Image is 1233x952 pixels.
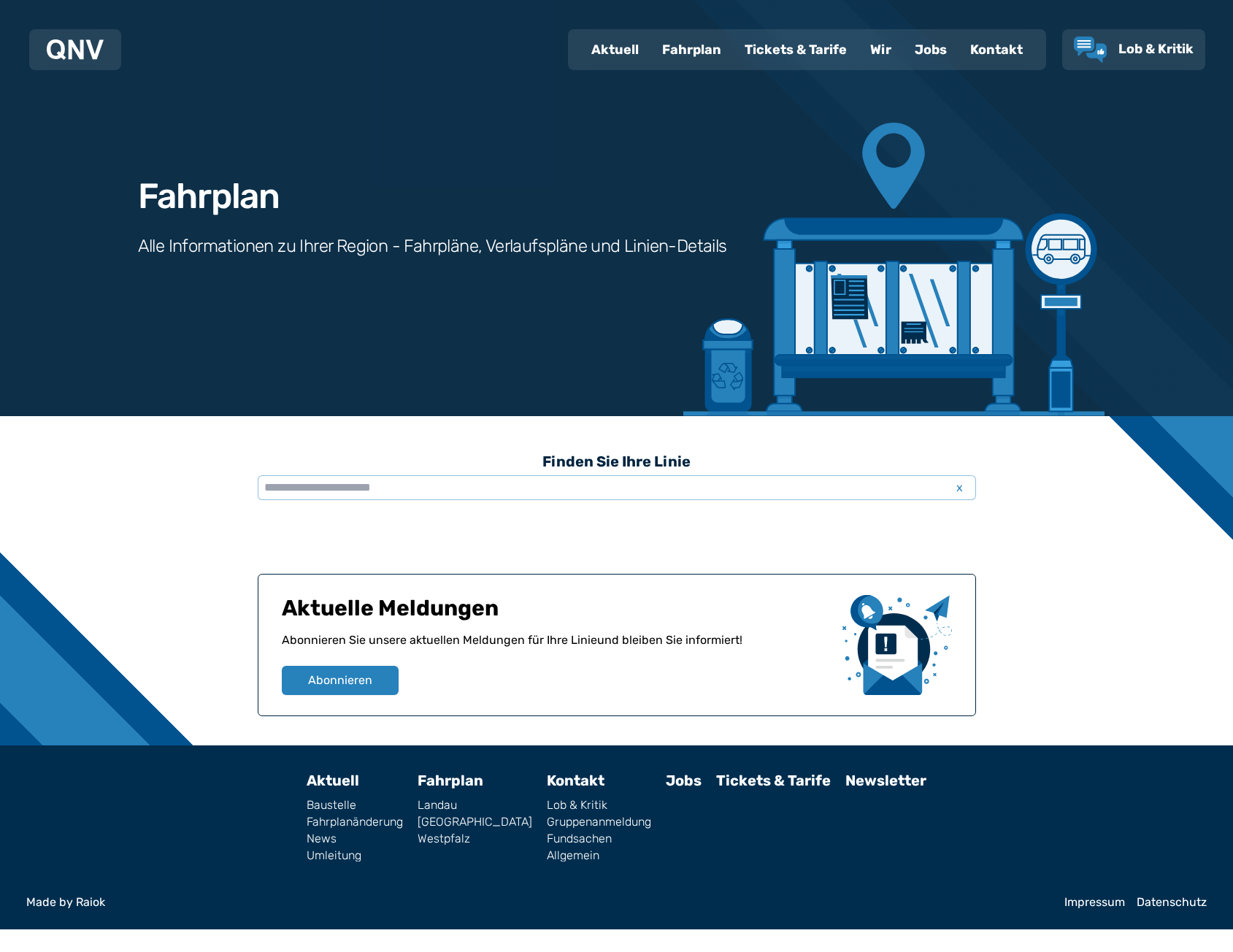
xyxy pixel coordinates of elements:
a: Kontakt [959,31,1034,69]
h3: Alle Informationen zu Ihrer Region - Fahrpläne, Verlaufspläne und Linien-Details [138,234,727,258]
a: Tickets & Tarife [733,31,859,69]
a: Fahrplan [650,31,733,69]
a: Aktuell [580,31,650,69]
a: Umleitung [307,850,403,861]
a: Made by Raiok [26,897,1053,908]
a: Newsletter [845,772,926,789]
img: QNV Logo [47,39,104,60]
a: Tickets & Tarife [716,772,831,789]
a: [GEOGRAPHIC_DATA] [418,816,532,828]
a: News [307,833,403,845]
a: Fahrplanänderung [307,816,403,828]
a: Impressum [1064,897,1125,908]
span: x [950,479,970,496]
a: Baustelle [307,799,403,811]
a: Fundsachen [547,833,651,845]
a: Westpfalz [418,833,532,845]
a: Datenschutz [1137,897,1207,908]
a: Fahrplan [418,772,483,789]
h1: Fahrplan [138,179,280,214]
span: Lob & Kritik [1118,41,1194,57]
a: Lob & Kritik [547,799,651,811]
p: Abonnieren Sie unsere aktuellen Meldungen für Ihre Linie und bleiben Sie informiert! [282,632,831,666]
a: Jobs [903,31,959,69]
a: Gruppenanmeldung [547,816,651,828]
img: newsletter [842,595,952,695]
a: Wir [859,31,903,69]
a: QNV Logo [47,35,104,64]
a: Allgemein [547,850,651,861]
a: Jobs [666,772,702,789]
span: Abonnieren [308,672,372,689]
a: Lob & Kritik [1074,37,1194,63]
h3: Finden Sie Ihre Linie [258,445,976,477]
a: Aktuell [307,772,359,789]
button: Abonnieren [282,666,399,695]
a: Kontakt [547,772,604,789]
h1: Aktuelle Meldungen [282,595,831,632]
a: Landau [418,799,532,811]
